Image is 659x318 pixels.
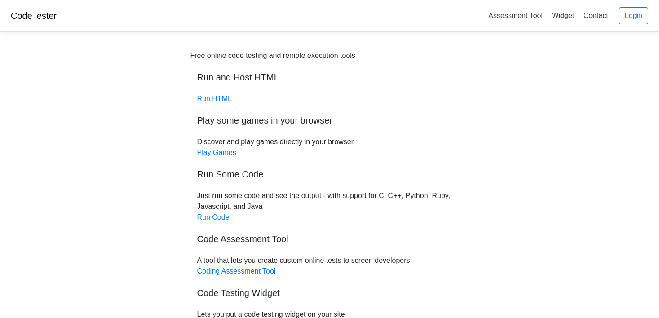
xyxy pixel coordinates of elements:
a: CodeTester [11,11,57,21]
div: Free online code testing and remote execution tools [190,50,355,61]
a: Login [619,7,648,24]
h5: Code Testing Widget [197,287,462,298]
h5: Code Assessment Tool [197,234,462,244]
a: Play Games [197,149,236,156]
a: Assessment Tool [485,8,546,23]
a: Contact [580,8,612,23]
h5: Run Some Code [197,169,462,180]
h5: Play some games in your browser [197,115,462,126]
a: Coding Assessment Tool [197,267,276,275]
h5: Run and Host HTML [197,72,462,83]
a: Run Code [197,213,230,221]
a: Run HTML [197,95,232,102]
a: Widget [548,8,578,23]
